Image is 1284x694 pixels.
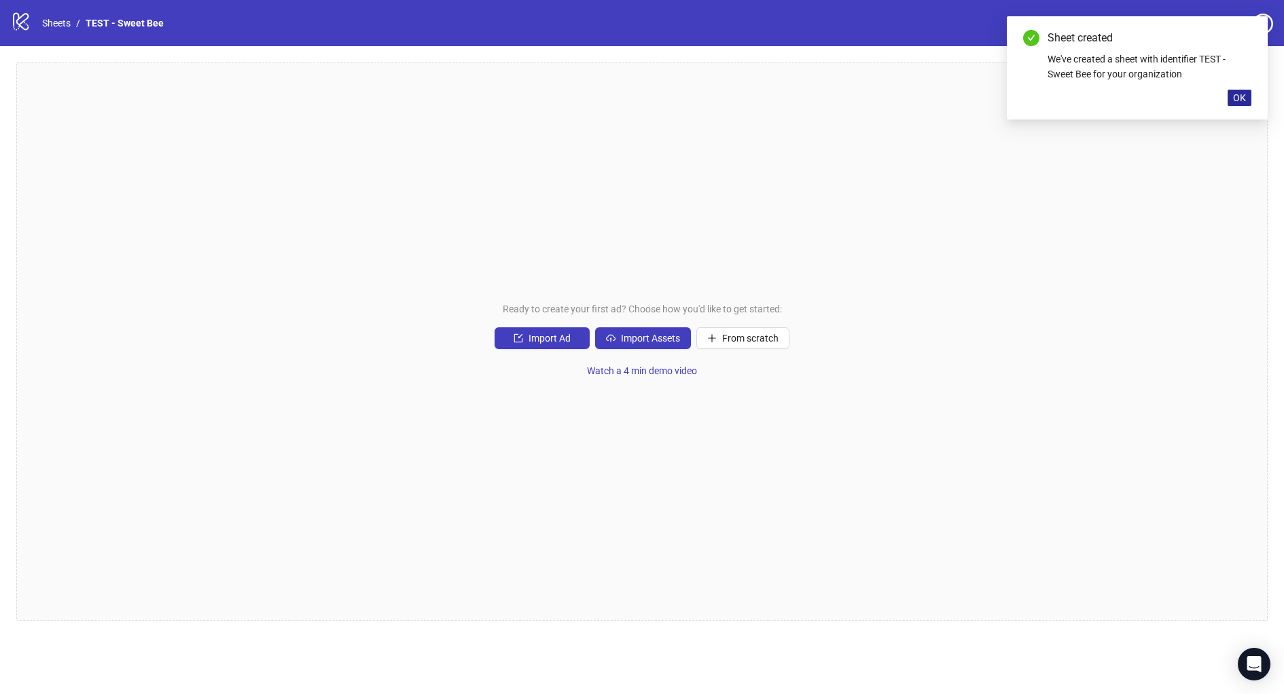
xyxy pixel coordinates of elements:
[83,16,166,31] a: TEST - Sweet Bee
[39,16,73,31] a: Sheets
[1176,14,1247,35] a: Settings
[1228,90,1251,106] button: OK
[76,16,80,31] li: /
[707,333,717,343] span: plus
[621,333,680,344] span: Import Assets
[1233,92,1246,103] span: OK
[495,327,590,349] button: Import Ad
[1023,30,1039,46] span: check-circle
[1048,52,1251,81] div: We've created a sheet with identifier TEST - Sweet Bee for your organization
[1238,648,1270,680] div: Open Intercom Messenger
[595,327,691,349] button: Import Assets
[1253,14,1273,34] span: question-circle
[696,327,789,349] button: From scratch
[722,333,779,344] span: From scratch
[1048,30,1251,46] div: Sheet created
[1236,30,1251,45] a: Close
[576,360,708,382] button: Watch a 4 min demo video
[503,302,782,316] span: Ready to create your first ad? Choose how you'd like to get started:
[606,333,616,343] span: cloud-upload
[529,333,571,344] span: Import Ad
[514,333,523,343] span: import
[587,365,697,376] span: Watch a 4 min demo video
